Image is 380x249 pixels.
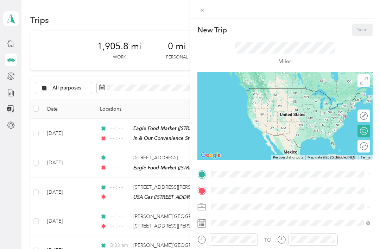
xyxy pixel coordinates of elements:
[199,151,222,160] a: Open this area in Google Maps (opens a new window)
[278,57,292,66] p: Miles
[273,155,303,160] button: Keyboard shortcuts
[264,236,271,244] div: TO
[341,210,380,249] iframe: Everlance-gr Chat Button Frame
[199,151,222,160] img: Google
[197,25,227,35] p: New Trip
[308,155,356,159] span: Map data ©2025 Google, INEGI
